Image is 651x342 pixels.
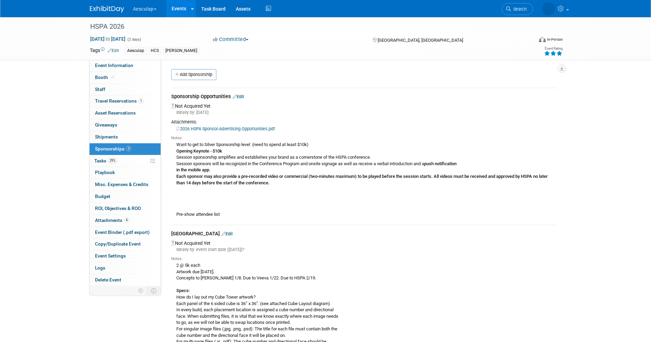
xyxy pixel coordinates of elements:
[171,93,556,102] div: Sponsorship Opportunities
[105,36,111,42] span: to
[111,75,114,79] i: Booth reservation complete
[90,274,161,286] a: Delete Event
[90,155,161,167] a: Tasks29%
[95,218,129,223] span: Attachments
[126,146,131,151] span: 4
[547,37,563,42] div: In-Person
[221,231,233,236] a: Edit
[171,109,556,116] div: Ideally by: [DATE]
[95,75,116,80] span: Booth
[90,36,126,42] span: [DATE] [DATE]
[544,47,562,50] div: Event Rating
[147,286,161,295] td: Toggle Event Tabs
[95,170,115,175] span: Playbook
[176,126,275,131] a: 2026 HSPA Sponsor-Advertising Opportunities.pdf
[171,230,556,239] div: [GEOGRAPHIC_DATA]
[90,107,161,119] a: Asset Reservations
[90,6,124,13] img: ExhibitDay
[95,146,131,152] span: Sponsorships
[90,238,161,250] a: Copy/Duplicate Event
[90,215,161,226] a: Attachments4
[124,218,129,223] span: 4
[125,47,146,54] div: Aesculap
[95,206,141,211] span: ROI, Objectives & ROO
[171,119,556,125] div: Attachments:
[95,98,144,104] span: Travel Reservations
[176,288,190,293] b: Specs:
[95,122,117,128] span: Giveaways
[90,262,161,274] a: Logs
[108,158,117,163] span: 29%
[542,2,555,15] img: Linda Zeller
[176,167,211,172] b: in the mobile app.
[233,94,244,99] a: Edit
[149,47,161,54] div: HCS
[95,229,150,235] span: Event Binder (.pdf export)
[90,191,161,202] a: Budget
[171,102,556,220] div: Not Acquired Yet
[127,37,141,42] span: (2 days)
[94,158,117,163] span: Tasks
[95,277,121,282] span: Delete Event
[171,141,556,218] div: Want to get to Silver Sponsorship level (need to spend at least $10k) Session sponsorship amplifi...
[90,72,161,83] a: Booth
[90,47,119,55] td: Tags
[88,21,523,33] div: HSPA 2026
[502,3,533,15] a: Search
[90,250,161,262] a: Event Settings
[95,182,148,187] span: Misc. Expenses & Credits
[95,63,133,68] span: Event Information
[378,38,463,43] span: [GEOGRAPHIC_DATA], [GEOGRAPHIC_DATA]
[424,161,457,166] b: push notification
[95,110,136,116] span: Asset Reservations
[138,98,144,104] span: 1
[171,135,556,141] div: Notes:
[90,167,161,179] a: Playbook
[90,203,161,214] a: ROI, Objectives & ROO
[95,253,126,259] span: Event Settings
[171,256,556,262] div: Notes:
[163,47,199,54] div: [PERSON_NAME]
[176,148,222,154] b: Opening Keynote - $10k
[211,36,251,43] button: Committed
[90,179,161,190] a: Misc. Expenses & Credits
[493,36,563,46] div: Event Format
[95,87,105,92] span: Staff
[95,134,118,140] span: Shipments
[95,241,141,247] span: Copy/Duplicate Event
[90,119,161,131] a: Giveaways
[90,95,161,107] a: Travel Reservations1
[95,194,110,199] span: Budget
[90,84,161,95] a: Staff
[135,286,147,295] td: Personalize Event Tab Strip
[511,6,527,12] span: Search
[176,174,548,185] b: Each sponsor may also provide a pre-recorded video or commercial (two-minutes maximum) to be play...
[108,48,119,53] a: Edit
[539,37,546,42] img: Format-Inperson.png
[171,247,556,253] div: Ideally by: event start date ([DATE])?
[95,265,105,271] span: Logs
[90,131,161,143] a: Shipments
[171,69,216,80] a: Add Sponsorship
[90,227,161,238] a: Event Binder (.pdf export)
[90,143,161,155] a: Sponsorships4
[90,60,161,71] a: Event Information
